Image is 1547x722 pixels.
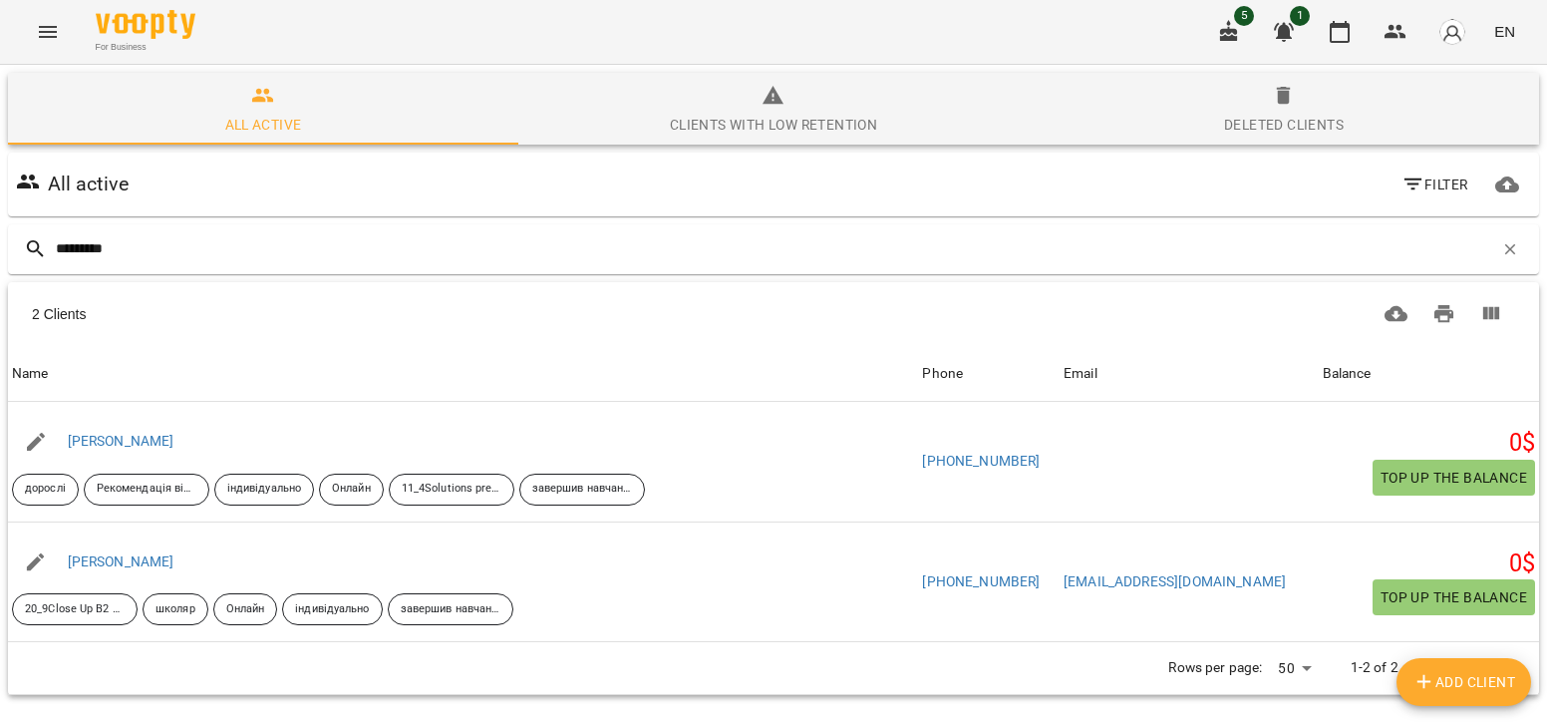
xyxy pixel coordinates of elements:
[96,10,195,39] img: Voopty Logo
[12,362,49,386] div: Sort
[282,593,382,625] div: індивідуально
[1290,6,1310,26] span: 1
[401,601,500,618] p: завершив навчання
[1270,654,1318,683] div: 50
[1064,362,1315,386] span: Email
[25,601,125,618] p: 20_9Close Up B2 Relative Clauses
[1064,362,1097,386] div: Email
[1323,362,1372,386] div: Balance
[319,474,384,506] div: Онлайн
[1373,460,1535,496] button: Top up the balance
[143,593,208,625] div: школяр
[1494,21,1515,42] span: EN
[1224,113,1344,137] div: Deleted clients
[1234,6,1254,26] span: 5
[12,474,79,506] div: дорослі
[1373,579,1535,615] button: Top up the balance
[12,593,138,625] div: 20_9Close Up B2 Relative Clauses
[8,282,1539,346] div: Table Toolbar
[32,304,730,324] div: 2 Clients
[1393,167,1476,202] button: Filter
[1401,173,1468,196] span: Filter
[1373,290,1420,338] button: Download CSV
[227,481,301,498] p: індивідуально
[96,41,195,54] span: For Business
[402,481,501,498] p: 11_4Solutions pre-int comparativessuperlatives
[1323,362,1535,386] span: Balance
[68,553,174,569] a: [PERSON_NAME]
[1064,573,1286,589] a: [EMAIL_ADDRESS][DOMAIN_NAME]
[226,601,265,618] p: Онлайн
[1168,658,1262,678] p: Rows per page:
[670,113,877,137] div: Clients with low retention
[68,433,174,449] a: [PERSON_NAME]
[225,113,302,137] div: All active
[12,362,914,386] span: Name
[1323,362,1372,386] div: Sort
[48,169,129,199] h6: All active
[1486,13,1523,50] button: EN
[1381,466,1527,490] span: Top up the balance
[84,474,209,506] div: Рекомендація від друзів знайомих тощо
[1396,658,1532,706] button: Add Client
[1381,585,1527,609] span: Top up the balance
[214,474,314,506] div: індивідуально
[922,362,963,386] div: Sort
[332,481,371,498] p: Онлайн
[1438,18,1466,46] img: avatar_s.png
[532,481,632,498] p: завершив навчання
[922,573,1040,589] a: [PHONE_NUMBER]
[1467,290,1515,338] button: Columns view
[389,474,514,506] div: 11_4Solutions pre-int comparativessuperlatives
[97,481,196,498] p: Рекомендація від друзів знайомих тощо
[213,593,278,625] div: Онлайн
[922,453,1040,469] a: [PHONE_NUMBER]
[519,474,645,506] div: завершив навчання
[922,362,963,386] div: Phone
[1323,548,1535,579] h5: 0 $
[155,601,195,618] p: школяр
[1412,670,1516,694] span: Add Client
[922,362,1056,386] span: Phone
[295,601,369,618] p: індивідуально
[388,593,513,625] div: завершив навчання
[1064,362,1097,386] div: Sort
[1351,658,1398,678] p: 1-2 of 2
[1323,428,1535,459] h5: 0 $
[25,481,66,498] p: дорослі
[1420,290,1468,338] button: Print
[12,362,49,386] div: Name
[24,8,72,56] button: Menu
